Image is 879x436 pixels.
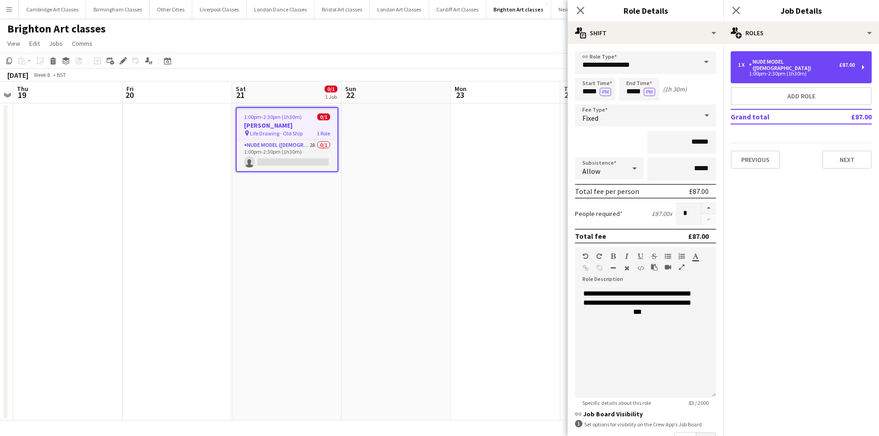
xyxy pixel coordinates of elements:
span: 22 [344,90,356,100]
span: Edit [29,39,40,48]
button: PM [644,88,655,96]
button: London Art Classes [370,0,429,18]
span: 24 [563,90,575,100]
button: Increase [701,202,716,214]
span: Specific details about this role [575,399,658,406]
a: Jobs [45,38,66,49]
span: Sun [345,85,356,93]
a: View [4,38,24,49]
td: £87.00 [822,109,872,124]
button: Other Cities [150,0,192,18]
div: Roles [723,22,879,44]
button: Bristol Art classes [315,0,370,18]
button: Underline [637,253,644,260]
div: £87.00 x [652,210,672,218]
button: Strikethrough [651,253,657,260]
button: Horizontal Line [610,264,616,272]
span: Thu [17,85,28,93]
span: 0/1 [325,86,337,92]
button: Unordered List [665,253,671,260]
div: £87.00 [689,187,709,196]
span: Fixed [582,113,598,123]
button: Text Color [692,253,699,260]
span: Comms [72,39,92,48]
span: Sat [236,85,246,93]
span: Tue [564,85,575,93]
div: Set options for visibility on the Crew App’s Job Board [575,420,716,429]
span: 0/1 [317,113,330,120]
span: Fri [126,85,134,93]
span: View [7,39,20,48]
h1: Brighton Art classes [7,22,106,36]
div: Shift [568,22,723,44]
h3: [PERSON_NAME] [237,121,337,129]
div: Nude Model ([DEMOGRAPHIC_DATA]) [749,59,839,71]
button: Fullscreen [678,264,685,271]
button: Insert video [665,264,671,271]
button: Liverpool Classes [192,0,247,18]
div: 1:00pm-2:30pm (1h30m) [738,71,855,76]
label: People required [575,210,623,218]
span: 23 [453,90,467,100]
a: Edit [26,38,43,49]
button: Previous [731,151,780,169]
button: Next [822,151,872,169]
a: Comms [68,38,96,49]
span: 19 [16,90,28,100]
div: BST [57,71,66,78]
span: 1:00pm-2:30pm (1h30m) [244,113,302,120]
app-job-card: 1:00pm-2:30pm (1h30m)0/1[PERSON_NAME] Life Drawing - Old Ship1 RoleNude Model ([DEMOGRAPHIC_DATA]... [236,107,338,172]
button: Italic [624,253,630,260]
button: Birmingham Classes [86,0,150,18]
span: Jobs [49,39,63,48]
button: London Dance Classes [247,0,315,18]
span: 21 [234,90,246,100]
button: HTML Code [637,264,644,272]
span: Mon [455,85,467,93]
span: Week 8 [30,71,53,78]
button: Cardiff Art Classes [429,0,486,18]
td: Grand total [731,109,822,124]
span: Allow [582,167,600,176]
div: Total fee per person [575,187,639,196]
button: Add role [731,87,872,105]
button: Newcastle Classes [551,0,609,18]
div: £87.00 [688,231,709,241]
div: (1h 30m) [663,85,687,93]
div: Total fee [575,231,606,241]
button: Paste as plain text [651,264,657,271]
button: Redo [596,253,602,260]
h3: Job Board Visibility [575,410,716,418]
button: Bold [610,253,616,260]
span: Life Drawing - Old Ship [250,130,303,137]
button: Clear Formatting [624,264,630,272]
h3: Role Details [568,5,723,16]
button: Ordered List [678,253,685,260]
div: 1 Job [325,93,337,100]
app-card-role: Nude Model ([DEMOGRAPHIC_DATA])2A0/11:00pm-2:30pm (1h30m) [237,140,337,171]
button: Brighton Art classes [486,0,551,18]
button: Cambridge Art Classes [19,0,86,18]
span: 20 [125,90,134,100]
span: 83 / 2000 [681,399,716,406]
span: 1 Role [317,130,330,137]
h3: Job Details [723,5,879,16]
div: [DATE] [7,70,28,80]
div: 1 x [738,62,749,68]
div: £87.00 [839,62,855,68]
button: PM [600,88,611,96]
button: Undo [582,253,589,260]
